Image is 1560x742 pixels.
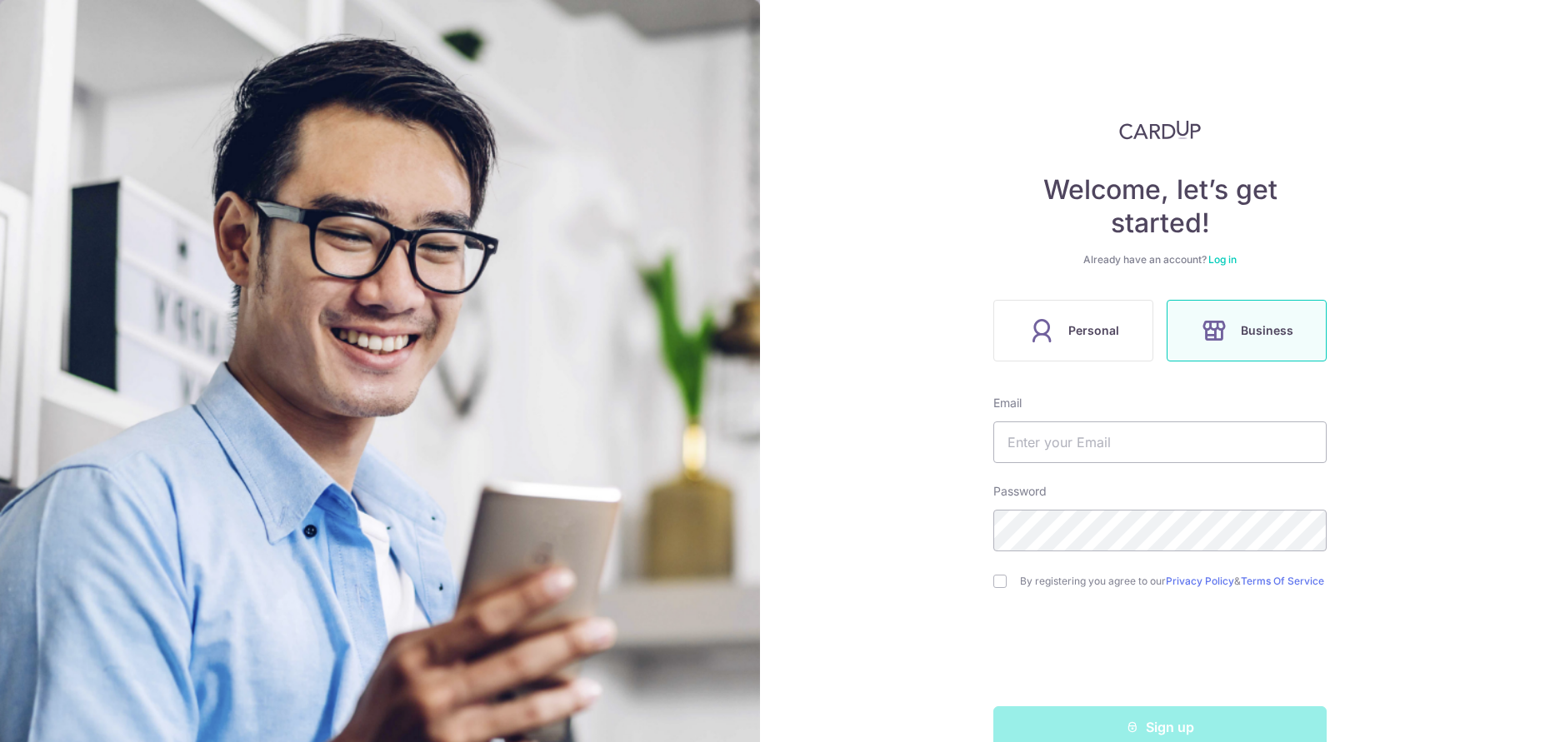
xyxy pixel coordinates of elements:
[987,300,1160,361] a: Personal
[1241,575,1324,587] a: Terms Of Service
[993,395,1022,411] label: Email
[993,483,1047,500] label: Password
[993,253,1327,266] div: Already have an account?
[1119,120,1201,140] img: CardUp Logo
[1166,575,1234,587] a: Privacy Policy
[1068,321,1119,341] span: Personal
[993,173,1327,240] h4: Welcome, let’s get started!
[1241,321,1293,341] span: Business
[1020,575,1327,588] label: By registering you agree to our &
[1033,621,1287,686] iframe: reCAPTCHA
[993,421,1327,463] input: Enter your Email
[1160,300,1333,361] a: Business
[1208,253,1237,266] a: Log in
